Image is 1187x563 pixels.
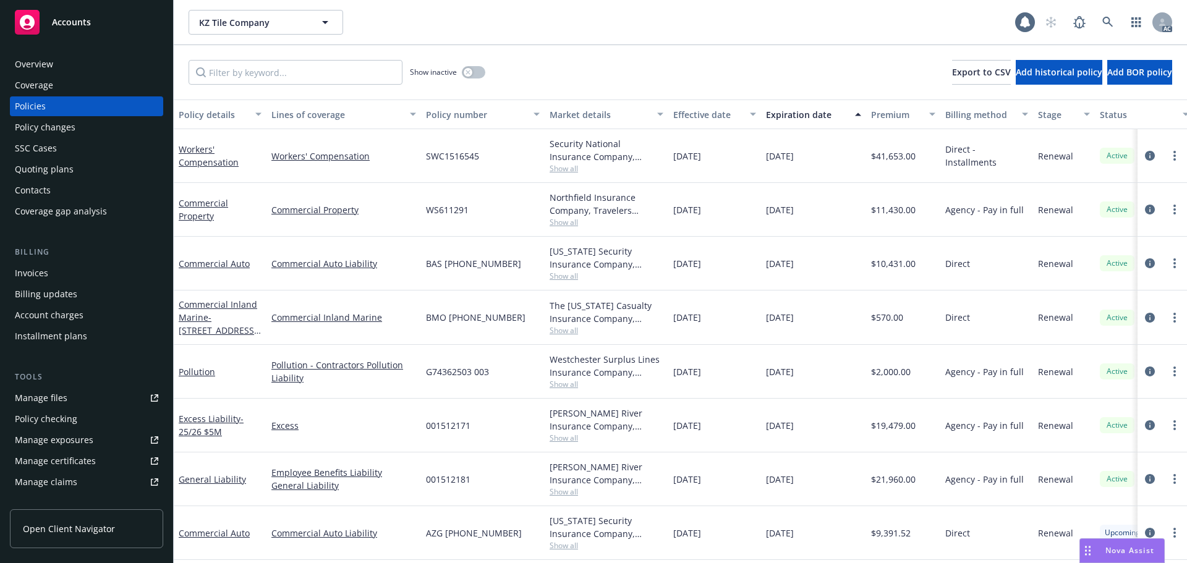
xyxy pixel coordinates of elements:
[15,326,87,346] div: Installment plans
[766,473,794,486] span: [DATE]
[945,203,1024,216] span: Agency - Pay in full
[1105,204,1130,215] span: Active
[15,138,57,158] div: SSC Cases
[1038,257,1073,270] span: Renewal
[550,486,663,497] span: Show all
[1167,202,1182,217] a: more
[945,365,1024,378] span: Agency - Pay in full
[10,371,163,383] div: Tools
[426,108,526,121] div: Policy number
[550,353,663,379] div: Westchester Surplus Lines Insurance Company, Chubb Group, CRC Group
[550,108,650,121] div: Market details
[15,409,77,429] div: Policy checking
[10,263,163,283] a: Invoices
[426,419,470,432] span: 001512171
[271,466,416,479] a: Employee Benefits Liability
[15,75,53,95] div: Coverage
[1142,472,1157,486] a: circleInformation
[766,365,794,378] span: [DATE]
[1016,60,1102,85] button: Add historical policy
[1100,108,1175,121] div: Status
[179,298,257,349] a: Commercial Inland Marine
[1167,364,1182,379] a: more
[1033,99,1095,129] button: Stage
[871,527,911,540] span: $9,391.52
[10,54,163,74] a: Overview
[15,263,48,283] div: Invoices
[1167,418,1182,433] a: more
[550,325,663,336] span: Show all
[1016,66,1102,78] span: Add historical policy
[179,197,228,222] a: Commercial Property
[550,271,663,281] span: Show all
[189,10,343,35] button: KZ Tile Company
[1105,545,1154,556] span: Nova Assist
[871,203,916,216] span: $11,430.00
[179,108,248,121] div: Policy details
[550,514,663,540] div: [US_STATE] Security Insurance Company, Liberty Mutual
[550,245,663,271] div: [US_STATE] Security Insurance Company, Liberty Mutual
[871,419,916,432] span: $19,479.00
[179,473,246,485] a: General Liability
[1038,150,1073,163] span: Renewal
[179,311,261,349] span: - [STREET_ADDRESS][PERSON_NAME]
[945,419,1024,432] span: Agency - Pay in full
[271,358,416,384] a: Pollution - Contractors Pollution Liability
[766,108,848,121] div: Expiration date
[271,419,416,432] a: Excess
[10,388,163,408] a: Manage files
[673,473,701,486] span: [DATE]
[550,433,663,443] span: Show all
[940,99,1033,129] button: Billing method
[766,257,794,270] span: [DATE]
[15,201,107,221] div: Coverage gap analysis
[426,311,525,324] span: BMO [PHONE_NUMBER]
[1038,365,1073,378] span: Renewal
[766,311,794,324] span: [DATE]
[1079,538,1165,563] button: Nova Assist
[15,117,75,137] div: Policy changes
[761,99,866,129] button: Expiration date
[1105,527,1140,538] span: Upcoming
[550,217,663,227] span: Show all
[10,75,163,95] a: Coverage
[945,143,1028,169] span: Direct - Installments
[673,311,701,324] span: [DATE]
[1124,10,1149,35] a: Switch app
[952,66,1011,78] span: Export to CSV
[10,326,163,346] a: Installment plans
[550,540,663,551] span: Show all
[1096,10,1120,35] a: Search
[1142,202,1157,217] a: circleInformation
[179,527,250,539] a: Commercial Auto
[271,150,416,163] a: Workers' Compensation
[766,419,794,432] span: [DATE]
[189,60,402,85] input: Filter by keyword...
[15,96,46,116] div: Policies
[766,527,794,540] span: [DATE]
[1038,203,1073,216] span: Renewal
[10,284,163,304] a: Billing updates
[15,388,67,408] div: Manage files
[10,159,163,179] a: Quoting plans
[1105,473,1130,485] span: Active
[945,527,970,540] span: Direct
[271,479,416,492] a: General Liability
[10,430,163,450] a: Manage exposures
[1105,420,1130,431] span: Active
[1167,472,1182,486] a: more
[945,473,1024,486] span: Agency - Pay in full
[673,257,701,270] span: [DATE]
[673,527,701,540] span: [DATE]
[871,473,916,486] span: $21,960.00
[174,99,266,129] button: Policy details
[871,311,903,324] span: $570.00
[426,257,521,270] span: BAS [PHONE_NUMBER]
[410,67,457,77] span: Show inactive
[15,54,53,74] div: Overview
[945,108,1015,121] div: Billing method
[945,257,970,270] span: Direct
[952,60,1011,85] button: Export to CSV
[15,451,96,471] div: Manage certificates
[1142,364,1157,379] a: circleInformation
